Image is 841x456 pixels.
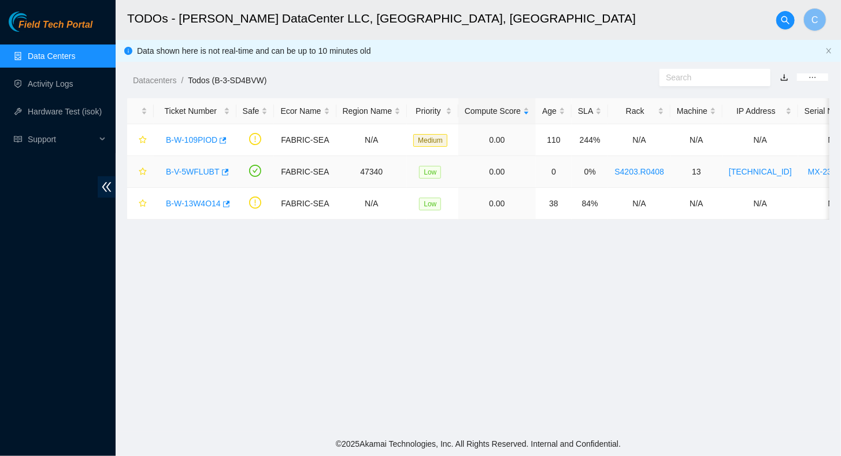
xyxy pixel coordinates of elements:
[139,199,147,209] span: star
[419,198,441,210] span: Low
[670,156,723,188] td: 13
[274,124,336,156] td: FABRIC-SEA
[572,124,608,156] td: 244%
[28,51,75,61] a: Data Centers
[336,156,407,188] td: 47340
[9,21,92,36] a: Akamai TechnologiesField Tech Portal
[803,8,827,31] button: C
[809,73,817,81] span: ellipsis
[608,124,670,156] td: N/A
[98,176,116,198] span: double-left
[536,156,572,188] td: 0
[772,68,797,87] button: download
[14,135,22,143] span: read
[458,156,536,188] td: 0.00
[812,13,818,27] span: C
[614,167,664,176] a: S4203.R0408
[729,167,792,176] a: [TECHNICAL_ID]
[28,107,102,116] a: Hardware Test (isok)
[139,168,147,177] span: star
[134,131,147,149] button: star
[777,16,794,25] span: search
[134,162,147,181] button: star
[249,165,261,177] span: check-circle
[181,76,183,85] span: /
[723,188,798,220] td: N/A
[166,135,217,144] a: B-W-109PIOD
[116,432,841,456] footer: © 2025 Akamai Technologies, Inc. All Rights Reserved. Internal and Confidential.
[133,76,176,85] a: Datacenters
[723,124,798,156] td: N/A
[572,188,608,220] td: 84%
[608,188,670,220] td: N/A
[670,188,723,220] td: N/A
[458,188,536,220] td: 0.00
[670,124,723,156] td: N/A
[28,79,73,88] a: Activity Logs
[825,47,832,55] button: close
[825,47,832,54] span: close
[336,124,407,156] td: N/A
[249,197,261,209] span: exclamation-circle
[166,167,220,176] a: B-V-5WFLUBT
[780,73,788,82] a: download
[536,188,572,220] td: 38
[458,124,536,156] td: 0.00
[666,71,755,84] input: Search
[274,156,336,188] td: FABRIC-SEA
[413,134,447,147] span: Medium
[9,12,58,32] img: Akamai Technologies
[188,76,266,85] a: Todos (B-3-SD4BVW)
[134,194,147,213] button: star
[139,136,147,145] span: star
[572,156,608,188] td: 0%
[18,20,92,31] span: Field Tech Portal
[249,133,261,145] span: exclamation-circle
[274,188,336,220] td: FABRIC-SEA
[776,11,795,29] button: search
[28,128,96,151] span: Support
[419,166,441,179] span: Low
[536,124,572,156] td: 110
[166,199,221,208] a: B-W-13W4O14
[336,188,407,220] td: N/A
